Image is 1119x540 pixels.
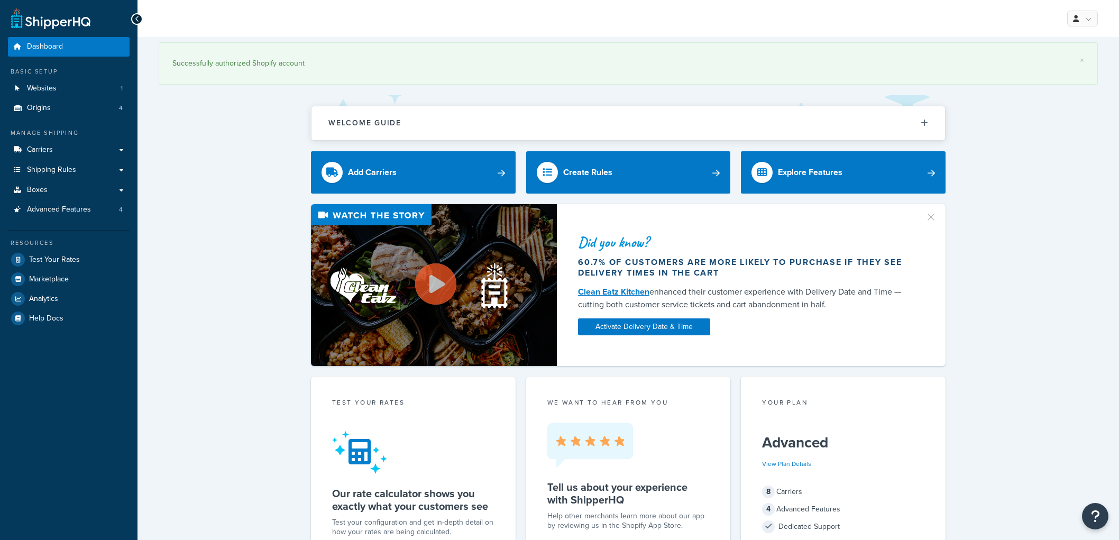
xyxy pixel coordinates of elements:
[8,67,130,76] div: Basic Setup
[8,180,130,200] a: Boxes
[1082,503,1108,529] button: Open Resource Center
[311,151,516,194] a: Add Carriers
[8,98,130,118] a: Origins4
[311,106,945,140] button: Welcome Guide
[547,398,710,407] p: we want to hear from you
[8,309,130,328] a: Help Docs
[8,200,130,219] li: Advanced Features
[8,98,130,118] li: Origins
[332,518,494,537] div: Test your configuration and get in-depth detail on how your rates are being calculated.
[8,140,130,160] a: Carriers
[27,166,76,175] span: Shipping Rules
[121,84,123,93] span: 1
[119,104,123,113] span: 4
[8,270,130,289] a: Marketplace
[29,314,63,323] span: Help Docs
[29,255,80,264] span: Test Your Rates
[578,318,710,335] a: Activate Delivery Date & Time
[27,205,91,214] span: Advanced Features
[172,56,1084,71] div: Successfully authorized Shopify account
[119,205,123,214] span: 4
[578,257,912,278] div: 60.7% of customers are more likely to purchase if they see delivery times in the cart
[547,481,710,506] h5: Tell us about your experience with ShipperHQ
[27,42,63,51] span: Dashboard
[578,235,912,250] div: Did you know?
[8,79,130,98] a: Websites1
[762,503,775,516] span: 4
[29,275,69,284] span: Marketplace
[762,486,775,498] span: 8
[1080,56,1084,65] a: ×
[578,286,912,311] div: enhanced their customer experience with Delivery Date and Time — cutting both customer service ti...
[547,511,710,530] p: Help other merchants learn more about our app by reviewing us in the Shopify App Store.
[328,119,401,127] h2: Welcome Guide
[332,398,494,410] div: Test your rates
[27,186,48,195] span: Boxes
[762,398,924,410] div: Your Plan
[348,165,397,180] div: Add Carriers
[27,145,53,154] span: Carriers
[8,79,130,98] li: Websites
[578,286,649,298] a: Clean Eatz Kitchen
[778,165,842,180] div: Explore Features
[8,250,130,269] a: Test Your Rates
[29,295,58,304] span: Analytics
[762,502,924,517] div: Advanced Features
[762,519,924,534] div: Dedicated Support
[8,160,130,180] a: Shipping Rules
[311,204,557,367] img: Video thumbnail
[762,484,924,499] div: Carriers
[27,84,57,93] span: Websites
[762,434,924,451] h5: Advanced
[526,151,731,194] a: Create Rules
[8,37,130,57] a: Dashboard
[27,104,51,113] span: Origins
[8,129,130,138] div: Manage Shipping
[563,165,612,180] div: Create Rules
[332,487,494,512] h5: Our rate calculator shows you exactly what your customers see
[8,200,130,219] a: Advanced Features4
[762,459,811,469] a: View Plan Details
[741,151,946,194] a: Explore Features
[8,289,130,308] a: Analytics
[8,239,130,248] div: Resources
